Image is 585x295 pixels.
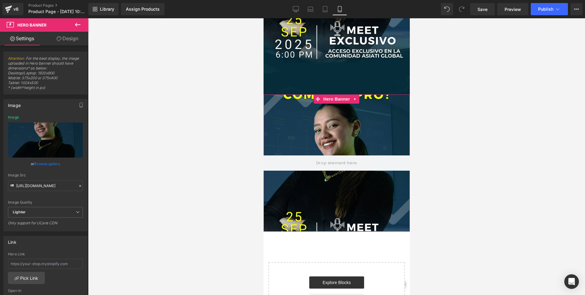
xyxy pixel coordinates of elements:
[46,258,101,270] a: Explore Blocks
[8,200,83,204] div: Image Quality
[564,274,579,289] div: Open Intercom Messenger
[17,23,47,27] span: Hero Banner
[8,252,83,256] div: Hero Link
[100,6,114,12] span: Library
[8,161,83,167] div: or
[28,3,98,8] a: Product Pages
[88,3,119,15] a: New Library
[45,32,90,45] a: Design
[505,6,521,12] span: Preview
[8,56,24,61] a: Attention
[88,76,96,85] a: Expand / Collapse
[497,3,528,15] a: Preview
[8,259,83,269] input: https://your-shop.myshopify.com
[8,236,16,245] div: Link
[126,7,160,12] div: Assign Products
[8,173,83,177] div: Image Src
[303,3,318,15] a: Laptop
[34,158,60,169] a: Browse gallery
[477,6,487,12] span: Save
[8,221,83,229] div: Only support for UCare CDN
[332,3,347,15] a: Mobile
[570,3,583,15] button: More
[8,99,21,108] div: Image
[13,210,26,214] b: Lighter
[12,5,20,13] div: v6
[8,56,83,94] span: : For the best display, the image uploaded in Hero banner should have dimensions* as below: Deskt...
[289,3,303,15] a: Desktop
[8,115,19,119] div: Image
[8,180,83,191] input: Link
[8,272,45,284] a: Pick Link
[58,76,88,85] span: Hero Banner
[2,3,23,15] a: v6
[28,9,87,14] span: Product Page - [DATE] 10:56:37
[531,3,568,15] button: Publish
[538,7,553,12] span: Publish
[456,3,468,15] button: Redo
[318,3,332,15] a: Tablet
[46,275,101,287] a: Add Single Section
[441,3,453,15] button: Undo
[8,289,83,293] div: Open In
